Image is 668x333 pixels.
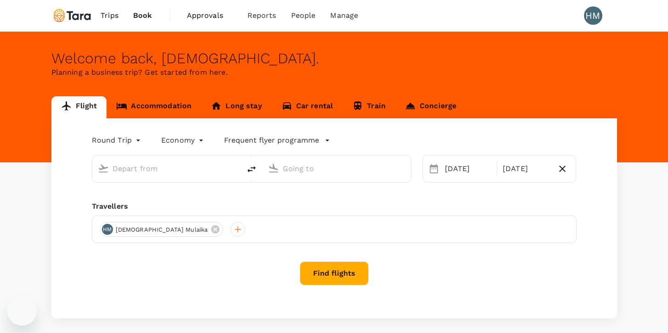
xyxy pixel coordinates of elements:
[110,225,213,234] span: [DEMOGRAPHIC_DATA] Mulaika
[201,96,271,118] a: Long stay
[224,135,319,146] p: Frequent flyer programme
[247,10,276,21] span: Reports
[330,10,358,21] span: Manage
[51,96,107,118] a: Flight
[51,67,617,78] p: Planning a business trip? Get started from here.
[584,6,602,25] div: HM
[51,6,94,26] img: Tara Climate Ltd
[441,160,495,178] div: [DATE]
[187,10,233,21] span: Approvals
[234,167,236,169] button: Open
[291,10,316,21] span: People
[100,222,224,237] div: HM[DEMOGRAPHIC_DATA] Mulaika
[161,133,206,148] div: Economy
[342,96,395,118] a: Train
[224,135,330,146] button: Frequent flyer programme
[112,161,221,176] input: Depart from
[102,224,113,235] div: HM
[92,133,143,148] div: Round Trip
[107,96,201,118] a: Accommodation
[133,10,152,21] span: Book
[241,158,263,180] button: delete
[101,10,118,21] span: Trips
[7,296,37,326] iframe: Button to launch messaging window
[404,167,406,169] button: Open
[92,201,577,212] div: Travellers
[51,50,617,67] div: Welcome back , [DEMOGRAPHIC_DATA] .
[272,96,343,118] a: Car rental
[283,161,392,176] input: Going to
[499,160,553,178] div: [DATE]
[300,261,369,285] button: Find flights
[395,96,466,118] a: Concierge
